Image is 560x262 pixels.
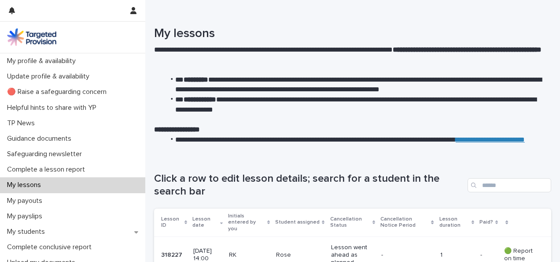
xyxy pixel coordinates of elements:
[4,212,49,221] p: My payslips
[229,251,269,259] p: RK
[7,28,56,46] img: M5nRWzHhSzIhMunXDL62
[439,214,469,231] p: Lesson duration
[192,214,218,231] p: Lesson date
[468,178,551,192] input: Search
[4,197,49,205] p: My payouts
[4,243,99,251] p: Complete conclusive report
[4,119,42,127] p: TP News
[161,250,184,259] p: 318227
[440,251,473,259] p: 1
[381,251,430,259] p: -
[154,172,464,198] h1: Click a row to edit lesson details; search for a student in the search bar
[4,165,92,174] p: Complete a lesson report
[4,57,83,65] p: My profile & availability
[228,211,265,234] p: Initials entered by you
[154,26,545,41] h1: My lessons
[276,251,324,259] p: Rose
[480,250,484,259] p: -
[380,214,429,231] p: Cancellation Notice Period
[330,214,370,231] p: Cancellation Status
[4,181,48,189] p: My lessons
[4,72,96,81] p: Update profile & availability
[4,88,114,96] p: 🔴 Raise a safeguarding concern
[4,104,103,112] p: Helpful hints to share with YP
[4,150,89,158] p: Safeguarding newsletter
[479,217,493,227] p: Paid?
[4,135,78,143] p: Guidance documents
[275,217,320,227] p: Student assigned
[4,228,52,236] p: My students
[161,214,182,231] p: Lesson ID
